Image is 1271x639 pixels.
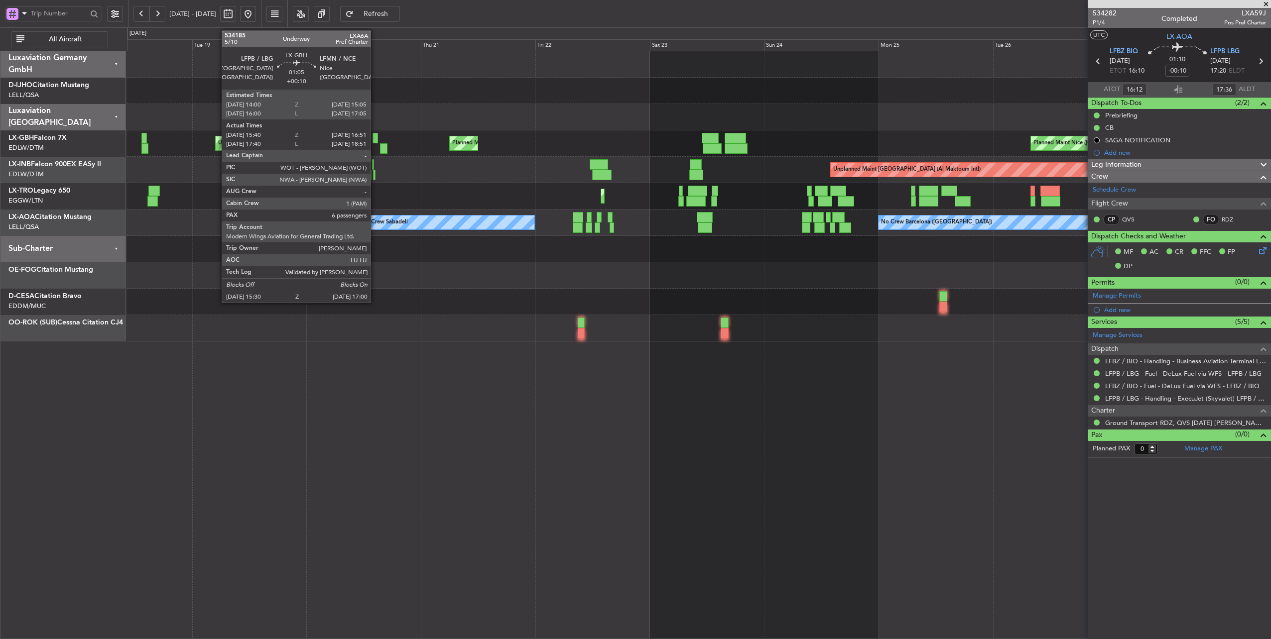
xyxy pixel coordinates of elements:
[881,215,992,230] div: No Crew Barcelona ([GEOGRAPHIC_DATA])
[8,213,35,220] span: LX-AOA
[356,10,396,17] span: Refresh
[1093,330,1143,340] a: Manage Services
[1235,429,1250,439] span: (0/0)
[306,39,421,51] div: Wed 20
[1129,66,1144,76] span: 16:10
[1091,343,1119,355] span: Dispatch
[192,39,307,51] div: Tue 19
[8,82,89,89] a: D-IJHOCitation Mustang
[1104,85,1120,95] span: ATOT
[8,319,123,326] a: OO-ROK (SUB)Cessna Citation CJ4
[1110,66,1126,76] span: ETOT
[129,29,146,38] div: [DATE]
[1104,148,1266,157] div: Add new
[535,39,650,51] div: Fri 22
[1229,66,1245,76] span: ELDT
[1228,247,1235,257] span: FP
[1105,369,1262,378] a: LFPB / LBG - Fuel - DeLux Fuel via WFS - LFPB / LBG
[1239,85,1255,95] span: ALDT
[1105,111,1138,119] div: Prebriefing
[1200,247,1211,257] span: FFC
[78,39,192,51] div: Mon 18
[1235,317,1250,327] span: (5/5)
[1093,18,1117,27] span: P1/4
[1110,47,1138,57] span: LFBZ BIQ
[1091,171,1108,183] span: Crew
[1222,215,1244,224] a: RDZ
[8,187,33,194] span: LX-TRO
[1184,444,1222,454] a: Manage PAX
[1210,66,1226,76] span: 17:20
[1203,214,1219,225] div: FO
[8,302,46,311] a: EDDM/MUC
[604,189,761,204] div: Planned Maint [GEOGRAPHIC_DATA] ([GEOGRAPHIC_DATA])
[650,39,764,51] div: Sat 23
[8,213,92,220] a: LX-AOACitation Mustang
[1105,123,1114,132] div: CB
[1091,198,1128,210] span: Flight Crew
[1105,136,1170,144] div: SAGA NOTIFICATION
[8,161,101,168] a: LX-INBFalcon 900EX EASy II
[1224,18,1266,27] span: Pos Pref Charter
[218,136,382,151] div: Unplanned Maint [GEOGRAPHIC_DATA] ([GEOGRAPHIC_DATA])
[1091,405,1115,417] span: Charter
[879,39,993,51] div: Mon 25
[1224,8,1266,18] span: LXA59J
[340,6,400,22] button: Refresh
[8,187,70,194] a: LX-TROLegacy 650
[8,293,34,300] span: D-CESA
[1212,84,1236,96] input: --:--
[1091,159,1142,171] span: Leg Information
[8,170,44,179] a: EDLW/DTM
[1091,277,1115,289] span: Permits
[764,39,879,51] div: Sun 24
[169,9,216,18] span: [DATE] - [DATE]
[1175,247,1183,257] span: CR
[1123,84,1146,96] input: --:--
[8,82,32,89] span: D-IJHO
[8,319,57,326] span: OO-ROK (SUB)
[1149,247,1158,257] span: AC
[8,266,93,273] a: OE-FOGCitation Mustang
[8,222,39,231] a: LELL/QSA
[8,293,82,300] a: D-CESACitation Bravo
[1093,8,1117,18] span: 534282
[8,91,39,100] a: LELL/QSA
[1161,13,1197,24] div: Completed
[11,31,108,47] button: All Aircraft
[1091,98,1142,109] span: Dispatch To-Dos
[252,162,334,177] div: Planned Maint Geneva (Cointrin)
[1091,317,1117,328] span: Services
[1166,31,1192,42] span: LX-AOA
[1235,98,1250,108] span: (2/2)
[421,39,535,51] div: Thu 21
[1093,185,1136,195] a: Schedule Crew
[1124,262,1133,272] span: DP
[8,134,34,141] span: LX-GBH
[1122,215,1144,224] a: QVS
[993,39,1108,51] div: Tue 26
[1105,357,1266,365] a: LFBZ / BIQ - Handling - Business Aviation Terminal LFBZ / BIQ
[8,266,36,273] span: OE-FOG
[1105,382,1260,390] a: LFBZ / BIQ - Fuel - DeLux Fuel via WFS - LFBZ / BIQ
[362,215,408,230] div: No Crew Sabadell
[1091,429,1102,441] span: Pax
[1103,214,1120,225] div: CP
[1104,306,1266,314] div: Add new
[1033,136,1144,151] div: Planned Maint Nice ([GEOGRAPHIC_DATA])
[1091,231,1186,242] span: Dispatch Checks and Weather
[8,143,44,152] a: EDLW/DTM
[8,196,43,205] a: EGGW/LTN
[1169,55,1185,65] span: 01:10
[1093,291,1141,301] a: Manage Permits
[1124,247,1133,257] span: MF
[1105,394,1266,403] a: LFPB / LBG - Handling - ExecuJet (Skyvalet) LFPB / LBG
[8,134,67,141] a: LX-GBHFalcon 7X
[452,136,563,151] div: Planned Maint Nice ([GEOGRAPHIC_DATA])
[1110,56,1130,66] span: [DATE]
[26,36,105,43] span: All Aircraft
[1093,444,1130,454] label: Planned PAX
[833,162,981,177] div: Unplanned Maint [GEOGRAPHIC_DATA] (Al Maktoum Intl)
[1210,47,1240,57] span: LFPB LBG
[1105,419,1266,427] a: Ground Transport RDZ, QVS [DATE] [PERSON_NAME]-LFBZ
